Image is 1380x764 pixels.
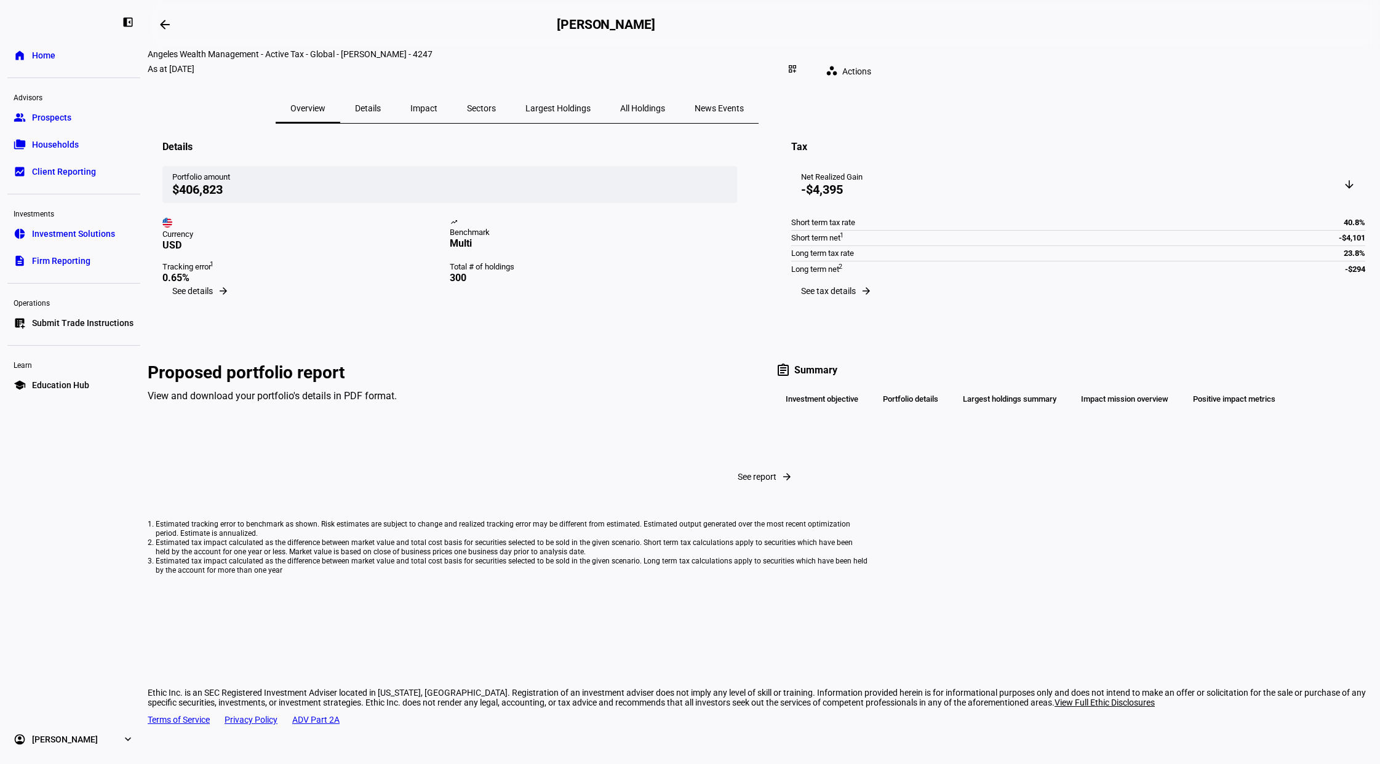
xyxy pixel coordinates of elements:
[148,688,1380,707] div: Ethic Inc. is an SEC Registered Investment Adviser located in [US_STATE], [GEOGRAPHIC_DATA]. Regi...
[826,65,838,77] mat-icon: workspaces
[156,557,867,575] li: Estimated tax impact calculated as the difference between market value and total cost basis for s...
[148,715,210,725] a: Terms of Service
[839,262,842,272] sup: 2
[32,228,115,240] span: Investment Solutions
[953,389,1066,410] div: Largest holdings summary
[1339,233,1365,243] div: -$4,101
[148,49,886,59] div: Angeles Wealth Management - Active Tax - Global - Merson - 4247
[801,182,863,197] div: -$4,395
[7,132,140,157] a: folder_copyHouseholds
[776,389,868,410] div: Investment objective
[801,286,856,296] span: See tax details
[162,141,193,153] div: Details
[791,141,807,153] div: Tax
[7,159,140,184] a: bid_landscapeClient Reporting
[14,255,26,267] eth-mat-symbol: description
[355,104,381,113] span: Details
[14,379,26,391] eth-mat-symbol: school
[122,16,134,28] eth-mat-symbol: left_panel_close
[148,390,752,402] div: View and download your portfolio's details in PDF format.
[1183,389,1285,410] div: Positive impact metrics
[7,88,140,105] div: Advisors
[122,733,134,746] eth-mat-symbol: expand_more
[1344,249,1365,258] div: 23.8%
[781,471,792,482] mat-icon: arrow_forward
[14,138,26,151] eth-mat-symbol: folder_copy
[14,317,26,329] eth-mat-symbol: list_alt_add
[806,59,886,84] eth-quick-actions: Actions
[148,363,752,383] div: Proposed portfolio report
[450,262,737,272] div: Total # of holdings
[162,279,236,303] button: See details
[7,293,140,311] div: Operations
[467,104,496,113] span: Sectors
[148,464,1380,489] button: See report
[776,363,791,378] mat-icon: assignment
[1055,698,1155,707] span: View Full Ethic Disclosures
[14,228,26,240] eth-mat-symbol: pie_chart
[32,165,96,178] span: Client Reporting
[32,49,55,62] span: Home
[7,221,140,246] a: pie_chartInvestment Solutions
[162,272,450,284] div: 0.65%
[450,228,737,237] div: Benchmark
[7,249,140,273] a: descriptionFirm Reporting
[148,64,194,74] div: As at [DATE]
[816,59,886,84] button: Actions
[162,229,450,239] div: Currency
[450,237,737,249] div: Multi
[290,104,325,113] span: Overview
[292,715,340,725] a: ADV Part 2A
[14,733,26,746] eth-mat-symbol: account_circle
[32,733,98,746] span: [PERSON_NAME]
[156,538,867,557] li: Estimated tax impact calculated as the difference between market value and total cost basis for s...
[1343,178,1355,191] mat-icon: arrow_downward
[14,111,26,124] eth-mat-symbol: group
[557,17,655,32] h2: [PERSON_NAME]
[788,64,797,74] mat-icon: dashboard_customize
[695,104,744,113] span: News Events
[210,260,213,268] sup: 1
[14,49,26,62] eth-mat-symbol: home
[410,104,437,113] span: Impact
[32,379,89,391] span: Education Hub
[32,138,79,151] span: Households
[861,285,872,296] mat-icon: arrow_forward
[791,233,840,243] div: Short term net
[156,520,867,538] li: Estimated tracking error to benchmark as shown. Risk estimates are subject to change and realized...
[172,182,727,197] div: $406,823
[1344,218,1365,228] div: 40.8%
[1071,389,1178,410] div: Impact mission overview
[32,255,90,267] span: Firm Reporting
[32,317,134,329] span: Submit Trade Instructions
[450,218,460,228] mat-icon: trending_up
[791,249,854,258] div: Long term tax rate
[840,231,844,241] sup: 1
[218,285,229,296] mat-icon: arrow_forward
[791,279,879,303] button: See tax details
[14,165,26,178] eth-mat-symbol: bid_landscape
[32,111,71,124] span: Prospects
[620,104,665,113] span: All Holdings
[7,204,140,221] div: Investments
[525,104,591,113] span: Largest Holdings
[172,286,213,296] span: See details
[7,356,140,373] div: Learn
[7,105,140,130] a: groupProspects
[801,172,863,182] div: Net Realized Gain
[7,43,140,68] a: homeHome
[450,272,737,284] div: 300
[791,265,839,274] div: Long term net
[873,389,948,410] div: Portfolio details
[738,472,776,482] span: See report
[791,218,855,228] div: Short term tax rate
[225,715,277,725] a: Privacy Policy
[172,172,727,182] div: Portfolio amount
[162,239,450,251] div: USD
[162,262,450,272] div: Tracking error
[1345,265,1365,274] div: -$294
[842,59,871,84] span: Actions
[158,17,172,32] mat-icon: arrow_backwards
